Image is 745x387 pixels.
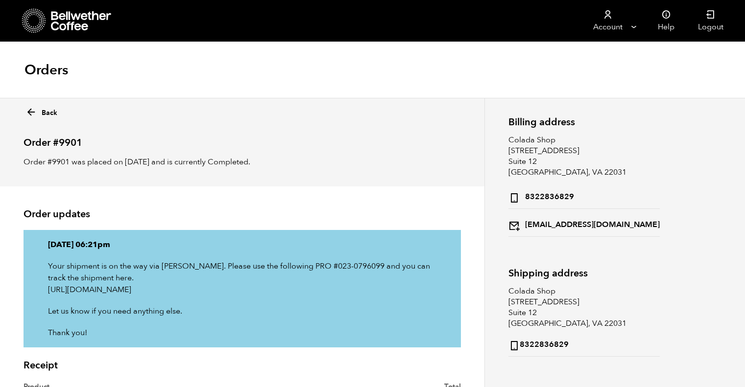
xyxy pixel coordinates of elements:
p: Your shipment is on the way via [PERSON_NAME]. Please use the following PRO #023-0796099 and you ... [48,260,436,296]
strong: 8322836829 [508,189,574,204]
h2: Order #9901 [24,129,461,149]
strong: [EMAIL_ADDRESS][DOMAIN_NAME] [508,217,660,231]
address: Colada Shop [STREET_ADDRESS] Suite 12 [GEOGRAPHIC_DATA], VA 22031 [508,286,660,357]
h2: Receipt [24,360,461,371]
a: [URL][DOMAIN_NAME] [48,284,131,295]
h2: Shipping address [508,268,660,279]
h1: Orders [24,61,68,79]
p: Thank you! [48,327,436,339]
h2: Billing address [508,116,660,128]
p: Let us know if you need anything else. [48,305,436,317]
strong: 8322836829 [508,337,569,351]
h2: Order updates [24,208,461,220]
p: [DATE] 06:21pm [48,239,436,250]
p: Order #9901 was placed on [DATE] and is currently Completed. [24,156,461,168]
address: Colada Shop [STREET_ADDRESS] Suite 12 [GEOGRAPHIC_DATA], VA 22031 [508,135,660,237]
a: Back [25,104,57,118]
